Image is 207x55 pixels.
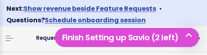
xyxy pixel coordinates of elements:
[58,31,195,43] h5: Finish Setting up Savio (2 left)
[30,32,107,44] a: Request Savio Feature
[24,4,156,13] a: Show revenue beside Feature Requests
[159,4,162,13] span: •
[6,16,146,25] strong: Questions?
[45,16,146,25] a: Schedule onboarding session
[6,4,156,13] strong: Next:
